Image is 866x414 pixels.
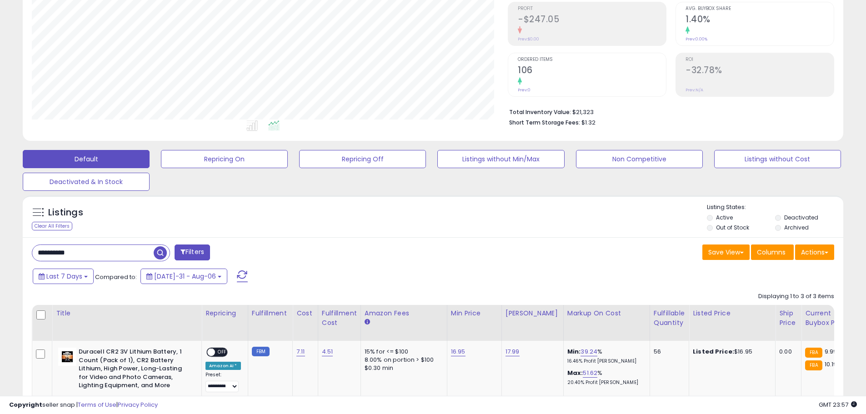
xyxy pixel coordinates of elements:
div: Fulfillable Quantity [654,309,685,328]
b: Max: [567,369,583,377]
strong: Copyright [9,400,42,409]
div: [PERSON_NAME] [506,309,560,318]
a: 16.95 [451,347,466,356]
h2: -$247.05 [518,14,666,26]
b: Total Inventory Value: [509,108,571,116]
span: 9.99 [825,347,837,356]
div: % [567,348,643,364]
div: Current Buybox Price [805,309,852,328]
p: 16.46% Profit [PERSON_NAME] [567,358,643,364]
a: 39.24 [581,347,597,356]
small: Prev: $0.00 [518,36,539,42]
small: Amazon Fees. [365,318,370,326]
h5: Listings [48,206,83,219]
span: [DATE]-31 - Aug-06 [154,272,216,281]
div: Displaying 1 to 3 of 3 items [758,292,834,301]
div: Amazon AI * [205,362,241,370]
div: seller snap | | [9,401,158,409]
button: Repricing Off [299,150,426,168]
div: Amazon Fees [365,309,443,318]
h2: 106 [518,65,666,77]
button: Repricing On [161,150,288,168]
div: Preset: [205,372,241,392]
div: 0.00 [779,348,794,356]
button: Non Competitive [576,150,703,168]
p: 20.40% Profit [PERSON_NAME] [567,379,643,386]
div: Fulfillment [252,309,289,318]
a: 7.11 [296,347,305,356]
span: Columns [757,248,786,257]
button: Save View [702,244,750,260]
a: 51.62 [583,369,597,378]
span: 10.19 [825,360,837,369]
label: Out of Stock [716,224,749,231]
h2: 1.40% [686,14,834,26]
div: 56 [654,348,682,356]
label: Archived [784,224,809,231]
div: 15% for <= $100 [365,348,440,356]
div: Min Price [451,309,498,318]
div: $16.95 [693,348,768,356]
b: Short Term Storage Fees: [509,119,580,126]
li: $21,323 [509,106,827,117]
small: Prev: 0 [518,87,531,93]
button: Deactivated & In Stock [23,173,150,191]
small: FBM [252,347,270,356]
span: OFF [215,349,230,356]
div: Fulfillment Cost [322,309,357,328]
button: Filters [175,244,210,260]
div: $0.30 min [365,364,440,372]
h2: -32.78% [686,65,834,77]
small: Prev: N/A [686,87,703,93]
button: [DATE]-31 - Aug-06 [140,269,227,284]
div: Cost [296,309,314,318]
p: Listing States: [707,203,843,212]
label: Deactivated [784,214,818,221]
button: Columns [751,244,794,260]
small: FBA [805,360,822,370]
button: Last 7 Days [33,269,94,284]
div: Title [56,309,198,318]
span: 2025-08-14 23:57 GMT [819,400,857,409]
span: Avg. Buybox Share [686,6,834,11]
b: Duracell CR2 3V Lithium Battery, 1 Count (Pack of 1), CR2 Battery Lithium, High Power, Long-Lasti... [79,348,189,392]
a: Privacy Policy [118,400,158,409]
span: Ordered Items [518,57,666,62]
div: 8.00% on portion > $100 [365,356,440,364]
button: Listings without Cost [714,150,841,168]
button: Listings without Min/Max [437,150,564,168]
a: 4.51 [322,347,333,356]
small: FBA [805,348,822,358]
button: Default [23,150,150,168]
span: ROI [686,57,834,62]
b: Min: [567,347,581,356]
label: Active [716,214,733,221]
button: Actions [795,244,834,260]
a: 17.99 [506,347,520,356]
th: The percentage added to the cost of goods (COGS) that forms the calculator for Min & Max prices. [563,305,650,341]
small: Prev: 0.00% [686,36,707,42]
div: Repricing [205,309,244,318]
img: 31IN6nAnwlL._SL40_.jpg [58,348,76,366]
div: Listed Price [693,309,771,318]
span: Compared to: [95,273,137,281]
b: Listed Price: [693,347,734,356]
div: Markup on Cost [567,309,646,318]
div: % [567,369,643,386]
span: Last 7 Days [46,272,82,281]
a: Terms of Use [78,400,116,409]
span: Profit [518,6,666,11]
div: Clear All Filters [32,222,72,230]
div: Ship Price [779,309,797,328]
span: $1.32 [581,118,596,127]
